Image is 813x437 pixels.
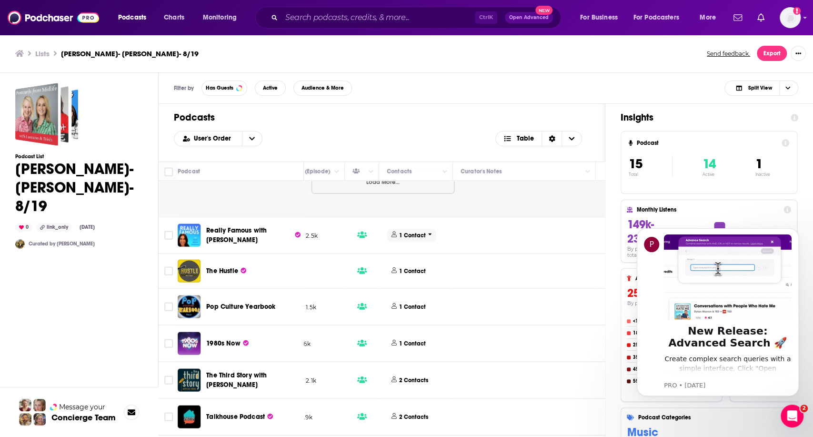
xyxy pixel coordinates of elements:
[800,405,808,412] span: 2
[15,153,143,160] h3: Podcast List
[19,399,31,411] img: Sydney Profile
[293,81,352,96] button: Audience & More
[76,224,99,231] div: [DATE]
[582,166,593,177] button: Column Actions
[206,412,273,422] a: Talkhouse Podcast
[281,10,475,25] input: Search podcasts, credits, & more...
[206,85,233,91] span: Has Guests
[174,112,590,123] h1: Podcasts
[206,303,275,311] span: Pop Culture Yearbook
[399,232,426,240] p: 1 Contact
[636,206,779,213] h4: Monthly Listens
[178,406,201,428] img: Talkhouse Podcast
[118,11,146,24] span: Podcasts
[387,166,412,177] div: Contacts
[387,331,433,356] button: 1 Contact
[461,166,502,177] div: Curator's Notes
[387,405,436,429] button: 2 Contacts
[780,7,801,28] span: Logged in as Janeowenpr
[8,9,99,27] a: Podchaser - Follow, Share and Rate Podcasts
[206,339,241,347] span: 1980s Now
[61,49,199,58] h3: [PERSON_NAME]- [PERSON_NAME]- 8/19
[780,7,801,28] button: Show profile menu
[164,303,173,311] span: Toggle select row
[387,295,433,319] button: 1 Contact
[206,339,249,348] a: 1980s Now
[509,15,549,20] span: Open Advanced
[301,85,344,91] span: Audience & More
[164,376,173,385] span: Toggle select row
[505,12,553,23] button: Open AdvancedNew
[286,232,318,240] p: Under 2.5k
[33,399,46,411] img: Jules Profile
[29,241,95,247] a: Curated by [PERSON_NAME]
[621,112,783,123] h1: Insights
[535,6,552,15] span: New
[755,172,770,177] p: Inactive
[15,83,78,146] a: Jane Owen- Stacey Jackson- 8/19
[51,413,116,422] h3: Concierge Team
[206,371,267,389] span: The Third Story with [PERSON_NAME]
[629,156,642,172] span: 15
[286,376,316,385] p: Under 2.1k
[19,413,31,426] img: Jon Profile
[387,260,433,283] button: 1 Contact
[352,166,366,177] div: Has Guests
[206,267,238,275] span: The Hustle
[111,10,159,25] button: open menu
[59,402,105,412] span: Message your
[730,10,746,26] a: Show notifications dropdown
[174,135,242,142] button: open menu
[399,303,426,311] p: 1 Contact
[255,81,286,96] button: Active
[724,81,798,96] button: Choose View
[580,11,618,24] span: For Business
[164,413,173,421] span: Toggle select row
[475,11,497,24] span: Ctrl K
[178,295,201,318] img: Pop Culture Yearbook
[542,132,562,146] div: Sort Direction
[33,413,46,426] img: Barbara Profile
[178,369,201,392] img: The Third Story with Leo Sidran
[264,7,570,29] div: Search podcasts, credits, & more...
[206,413,265,421] span: Talkhouse Podcast
[15,239,25,249] img: SydneyDemo
[439,166,451,177] button: Column Actions
[15,223,32,232] div: 0
[164,231,173,240] span: Toggle select row
[286,340,311,348] p: 1.6k-3.6k
[174,131,262,146] h2: Choose List sort
[242,132,262,146] button: open menu
[178,224,201,247] img: Really Famous with Kara Mayer Robinson
[517,135,534,142] span: Table
[780,7,801,28] img: User Profile
[206,226,267,244] span: Really Famous with [PERSON_NAME]
[622,220,813,402] iframe: Intercom notifications message
[35,49,50,58] h3: Lists
[331,166,342,177] button: Column Actions
[194,135,234,142] span: User's Order
[178,166,200,177] div: Podcast
[206,371,301,390] a: The Third Story with [PERSON_NAME]
[164,339,173,348] span: Toggle select row
[365,166,377,177] button: Column Actions
[164,11,184,24] span: Charts
[399,413,428,421] p: 2 Contacts
[178,332,201,355] img: 1980s Now
[495,131,582,146] button: Choose View
[158,10,190,25] a: Charts
[755,156,762,172] span: 1
[748,85,772,91] span: Split View
[791,46,806,61] button: Show More Button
